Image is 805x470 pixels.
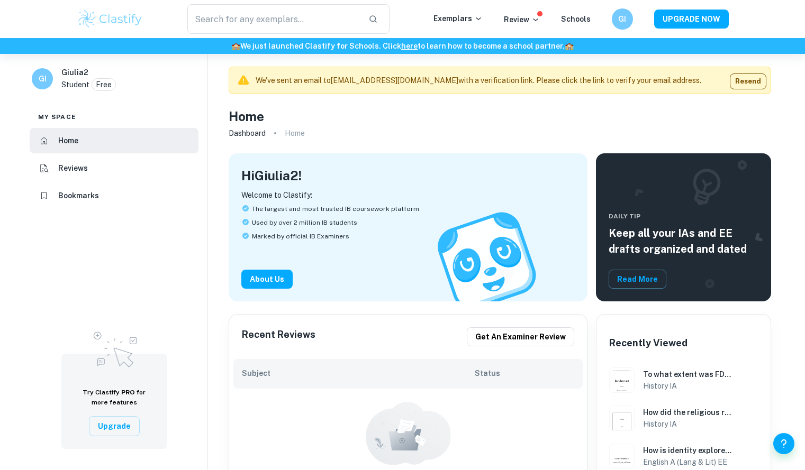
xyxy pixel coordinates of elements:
[609,225,758,257] h5: Keep all your IAs and EE drafts organized and dated
[89,416,140,436] button: Upgrade
[242,367,474,379] h6: Subject
[121,389,135,396] span: PRO
[30,183,198,208] a: Bookmarks
[609,211,758,221] span: Daily Tip
[643,407,735,418] h6: How did the religious reforms of the 1931 Spanish Constitution contribute to the outbreak of the ...
[609,444,635,469] img: English A (Lang & Lit) EE example thumbnail: How is identity explored through Deming
[30,128,198,153] a: Home
[643,445,735,456] h6: How is identity explored through [PERSON_NAME] in [PERSON_NAME] The Leavers?
[643,418,735,430] h6: History IA
[38,112,76,122] span: My space
[61,67,88,78] h6: Giulia2
[475,367,574,379] h6: Status
[654,10,729,29] button: UPGRADE NOW
[229,107,264,126] h4: Home
[643,380,735,392] h6: History IA
[773,433,794,454] button: Help and Feedback
[609,336,688,351] h6: Recently Viewed
[252,218,357,227] span: Used by over 2 million IB students
[643,456,735,468] h6: English A (Lang & Lit) EE
[401,42,418,50] a: here
[467,327,574,346] button: Get an examiner review
[252,232,349,241] span: Marked by official IB Examiners
[58,162,88,174] h6: Reviews
[433,13,483,24] p: Exemplars
[61,79,89,90] p: Student
[2,40,803,52] h6: We just launched Clastify for Schools. Click to learn how to become a school partner.
[285,127,305,139] p: Home
[504,14,540,25] p: Review
[609,270,666,289] button: Read More
[616,13,628,25] h6: GI
[88,325,141,371] img: Upgrade to Pro
[561,15,591,23] a: Schools
[58,190,99,201] h6: Bookmarks
[241,270,293,289] button: About Us
[187,4,360,34] input: Search for any exemplars...
[96,79,112,90] p: Free
[605,401,762,435] a: History IA example thumbnail: How did the religious reforms of the 193How did the religious refor...
[77,8,144,30] img: Clastify logo
[74,388,155,408] h6: Try Clastify for more features
[730,73,766,89] button: Resend
[37,73,49,85] h6: GI
[609,367,635,393] img: History IA example thumbnail: To what extent was FDR governmental int
[229,126,266,141] a: Dashboard
[643,368,735,380] h6: To what extent was FDR governmental intervention responsible for the end of the Great Depression ...
[256,75,701,86] p: We've sent an email to [EMAIL_ADDRESS][DOMAIN_NAME] with a verification link. Please click the li...
[241,189,575,201] p: Welcome to Clastify:
[242,327,315,346] h6: Recent Reviews
[231,42,240,50] span: 🏫
[30,155,198,181] a: Reviews
[252,204,419,214] span: The largest and most trusted IB coursework platform
[612,8,633,30] button: GI
[565,42,574,50] span: 🏫
[609,406,635,431] img: History IA example thumbnail: How did the religious reforms of the 193
[58,135,78,146] h6: Home
[241,166,302,185] h4: Hi Giulia2 !
[605,363,762,397] a: History IA example thumbnail: To what extent was FDR governmental intTo what extent was FDR gover...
